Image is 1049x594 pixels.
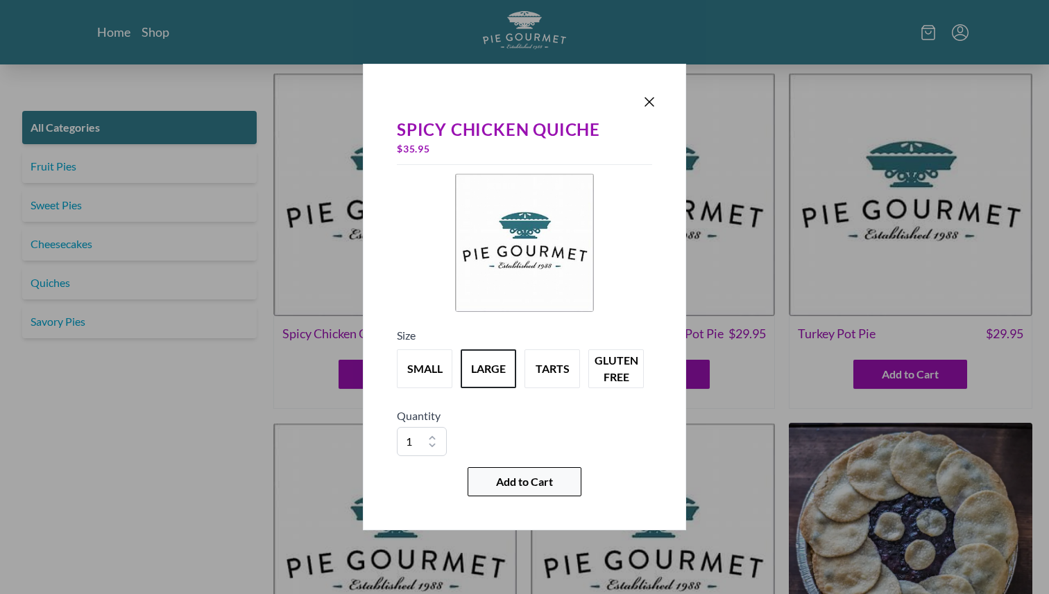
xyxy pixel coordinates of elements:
div: $ 35.95 [397,139,652,159]
h5: Size [397,327,652,344]
h5: Quantity [397,408,652,424]
a: Product Image [455,173,594,316]
div: Spicy Chicken Quiche [397,120,652,139]
button: Variant Swatch [588,349,644,388]
button: Variant Swatch [397,349,452,388]
button: Variant Swatch [524,349,580,388]
span: Add to Cart [496,473,553,490]
button: Close panel [641,94,658,110]
img: Product Image [455,173,594,312]
button: Variant Swatch [461,349,516,388]
button: Add to Cart [468,467,581,496]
